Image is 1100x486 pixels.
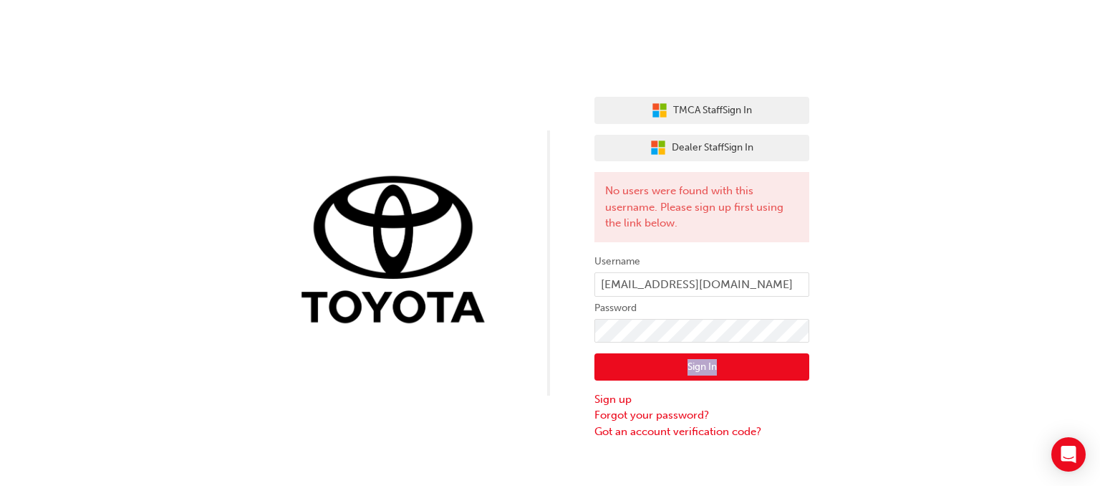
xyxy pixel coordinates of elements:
[594,172,809,242] div: No users were found with this username. Please sign up first using the link below.
[594,353,809,381] button: Sign In
[291,173,506,331] img: Trak
[594,391,809,408] a: Sign up
[594,135,809,162] button: Dealer StaffSign In
[1051,437,1086,472] div: Open Intercom Messenger
[594,253,809,270] label: Username
[594,272,809,297] input: Username
[672,140,753,156] span: Dealer Staff Sign In
[594,407,809,424] a: Forgot your password?
[594,97,809,124] button: TMCA StaffSign In
[594,424,809,440] a: Got an account verification code?
[594,300,809,317] label: Password
[673,103,752,119] span: TMCA Staff Sign In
